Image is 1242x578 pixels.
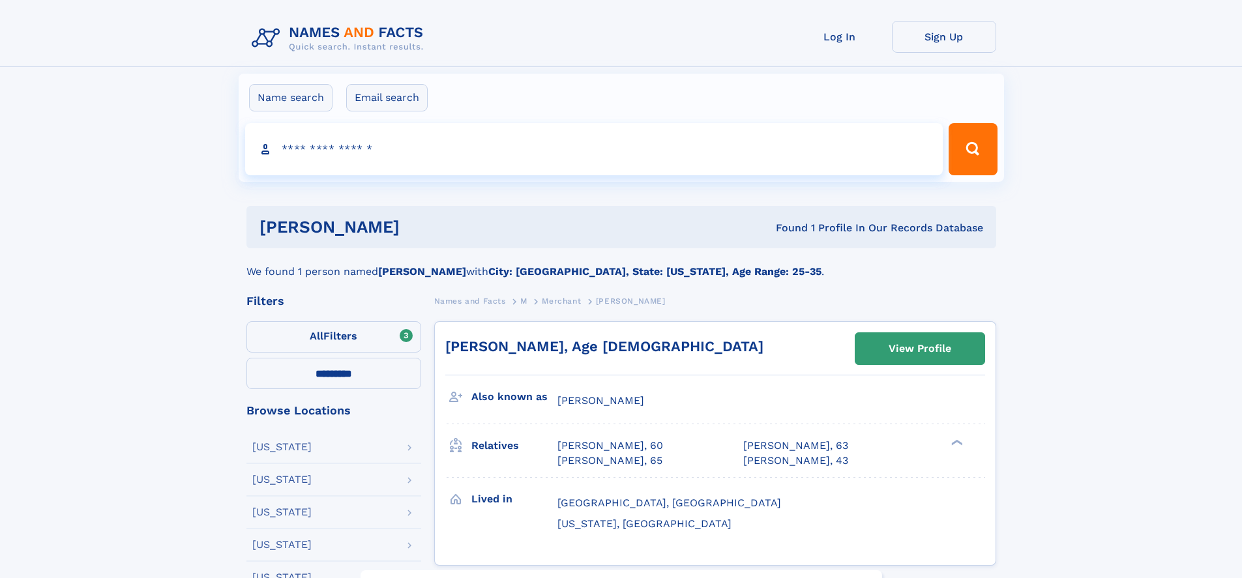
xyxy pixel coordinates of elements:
[252,442,312,452] div: [US_STATE]
[246,21,434,56] img: Logo Names and Facts
[259,219,588,235] h1: [PERSON_NAME]
[434,293,506,309] a: Names and Facts
[471,488,557,510] h3: Lived in
[557,454,662,468] a: [PERSON_NAME], 65
[892,21,996,53] a: Sign Up
[471,386,557,408] h3: Also known as
[557,439,663,453] a: [PERSON_NAME], 60
[743,454,848,468] a: [PERSON_NAME], 43
[557,394,644,407] span: [PERSON_NAME]
[557,517,732,530] span: [US_STATE], [GEOGRAPHIC_DATA]
[542,293,581,309] a: Merchant
[520,293,527,309] a: M
[246,295,421,307] div: Filters
[246,405,421,416] div: Browse Locations
[245,123,943,175] input: search input
[249,84,333,111] label: Name search
[855,333,984,364] a: View Profile
[596,296,666,306] span: [PERSON_NAME]
[252,474,312,485] div: [US_STATE]
[246,321,421,353] label: Filters
[788,21,892,53] a: Log In
[520,296,527,306] span: M
[949,123,997,175] button: Search Button
[488,265,821,278] b: City: [GEOGRAPHIC_DATA], State: [US_STATE], Age Range: 25-35
[246,248,996,280] div: We found 1 person named with .
[889,334,951,364] div: View Profile
[542,296,581,306] span: Merchant
[587,221,983,235] div: Found 1 Profile In Our Records Database
[378,265,466,278] b: [PERSON_NAME]
[346,84,428,111] label: Email search
[445,338,763,354] a: [PERSON_NAME], Age [DEMOGRAPHIC_DATA]
[471,435,557,457] h3: Relatives
[310,330,323,342] span: All
[948,439,964,447] div: ❯
[252,507,312,517] div: [US_STATE]
[743,439,848,453] a: [PERSON_NAME], 63
[252,540,312,550] div: [US_STATE]
[557,497,781,509] span: [GEOGRAPHIC_DATA], [GEOGRAPHIC_DATA]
